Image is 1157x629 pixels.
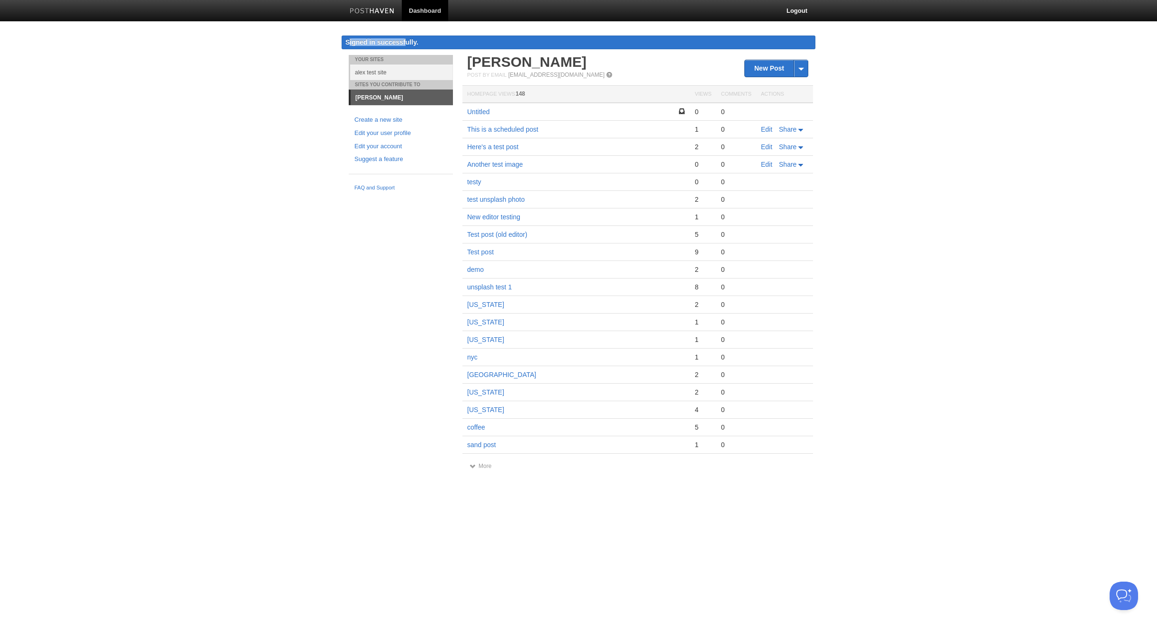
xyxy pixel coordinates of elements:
a: nyc [467,353,478,361]
div: 0 [721,265,751,274]
div: 1 [695,440,711,449]
div: 2 [695,195,711,204]
div: 2 [695,300,711,309]
div: 0 [721,248,751,256]
span: Share [779,161,796,168]
li: Your Sites [349,55,453,64]
div: 2 [695,265,711,274]
div: 9 [695,248,711,256]
a: This is a scheduled post [467,126,538,133]
div: 0 [721,405,751,414]
a: Here's a test post [467,143,519,151]
a: [US_STATE] [467,318,504,326]
th: Homepage Views [462,86,690,103]
div: 0 [721,440,751,449]
div: 0 [721,125,751,134]
div: 5 [695,230,711,239]
a: Test post [467,248,494,256]
a: testy [467,178,481,186]
div: 5 [695,423,711,431]
div: 0 [695,108,711,116]
div: 0 [721,230,751,239]
a: Edit your user profile [354,128,447,138]
div: 0 [721,195,751,204]
th: Comments [716,86,756,103]
a: [US_STATE] [467,336,504,343]
li: Sites You Contribute To [349,80,453,90]
div: 1 [695,353,711,361]
a: [GEOGRAPHIC_DATA] [467,371,536,378]
span: Post by Email [467,72,506,78]
span: 148 [515,90,525,97]
div: 0 [721,370,751,379]
div: 1 [695,125,711,134]
a: [US_STATE] [467,388,504,396]
a: Edit [761,143,772,151]
span: Share [779,126,796,133]
a: [PERSON_NAME] [467,54,587,70]
div: 0 [721,178,751,186]
a: coffee [467,423,485,431]
iframe: Help Scout Beacon - Open [1110,582,1138,610]
div: 2 [695,388,711,396]
a: Edit [761,126,772,133]
th: Actions [756,86,813,103]
div: 0 [721,143,751,151]
div: 0 [721,213,751,221]
div: 0 [721,283,751,291]
a: alex test site [350,64,453,80]
div: 0 [721,335,751,344]
a: New editor testing [467,213,520,221]
a: More [470,463,491,469]
div: 8 [695,283,711,291]
a: demo [467,266,484,273]
a: FAQ and Support [354,184,447,192]
div: 1 [695,213,711,221]
a: Create a new site [354,115,447,125]
div: 0 [721,353,751,361]
div: 0 [721,300,751,309]
a: unsplash test 1 [467,283,512,291]
a: [US_STATE] [467,301,504,308]
a: test unsplash photo [467,196,524,203]
div: 0 [721,318,751,326]
div: 0 [721,423,751,431]
a: Suggest a feature [354,154,447,164]
a: Untitled [467,108,489,116]
div: 1 [695,318,711,326]
a: Edit [761,161,772,168]
div: 1 [695,335,711,344]
a: [PERSON_NAME] [351,90,453,105]
div: 2 [695,370,711,379]
div: 0 [695,178,711,186]
div: 4 [695,405,711,414]
a: sand post [467,441,496,449]
span: Share [779,143,796,151]
th: Views [690,86,716,103]
a: Test post (old editor) [467,231,527,238]
div: 0 [721,160,751,169]
div: Signed in successfully. [342,36,815,49]
div: 0 [721,108,751,116]
a: [EMAIL_ADDRESS][DOMAIN_NAME] [508,72,605,78]
a: Another test image [467,161,523,168]
div: 0 [721,388,751,396]
div: 2 [695,143,711,151]
a: New Post [745,60,808,77]
div: 0 [695,160,711,169]
a: Edit your account [354,142,447,152]
img: Posthaven-bar [350,8,395,15]
a: [US_STATE] [467,406,504,413]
